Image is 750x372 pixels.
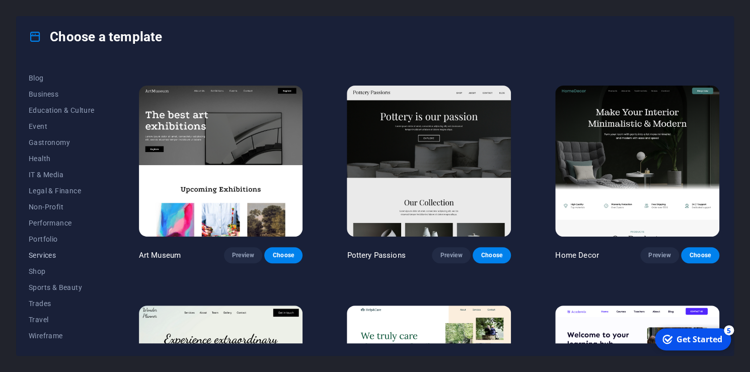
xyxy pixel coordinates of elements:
[29,328,95,344] button: Wireframe
[29,203,95,211] span: Non-Profit
[681,247,719,263] button: Choose
[139,86,303,237] img: Art Museum
[29,187,95,195] span: Legal & Finance
[29,151,95,167] button: Health
[29,74,95,82] span: Blog
[29,300,95,308] span: Trades
[29,279,95,295] button: Sports & Beauty
[29,86,95,102] button: Business
[29,263,95,279] button: Shop
[640,247,679,263] button: Preview
[29,155,95,163] span: Health
[29,134,95,151] button: Gastronomy
[689,251,711,259] span: Choose
[29,235,95,243] span: Portfolio
[272,251,294,259] span: Choose
[29,247,95,263] button: Services
[27,10,73,21] div: Get Started
[440,251,462,259] span: Preview
[29,183,95,199] button: Legal & Finance
[29,118,95,134] button: Event
[29,29,162,45] h4: Choose a template
[29,106,95,114] span: Education & Culture
[29,312,95,328] button: Travel
[264,247,303,263] button: Choose
[139,250,181,260] p: Art Museum
[29,332,95,340] span: Wireframe
[29,70,95,86] button: Blog
[232,251,254,259] span: Preview
[473,247,511,263] button: Choose
[29,219,95,227] span: Performance
[29,251,95,259] span: Services
[74,1,85,11] div: 5
[29,102,95,118] button: Education & Culture
[29,199,95,215] button: Non-Profit
[555,86,719,237] img: Home Decor
[555,250,598,260] p: Home Decor
[29,267,95,275] span: Shop
[29,171,95,179] span: IT & Media
[29,316,95,324] span: Travel
[648,251,670,259] span: Preview
[29,215,95,231] button: Performance
[29,283,95,291] span: Sports & Beauty
[29,167,95,183] button: IT & Media
[481,251,503,259] span: Choose
[6,4,82,26] div: Get Started 5 items remaining, 0% complete
[224,247,262,263] button: Preview
[29,122,95,130] span: Event
[29,295,95,312] button: Trades
[29,231,95,247] button: Portfolio
[347,250,405,260] p: Pottery Passions
[347,86,511,237] img: Pottery Passions
[29,138,95,146] span: Gastronomy
[29,90,95,98] span: Business
[432,247,470,263] button: Preview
